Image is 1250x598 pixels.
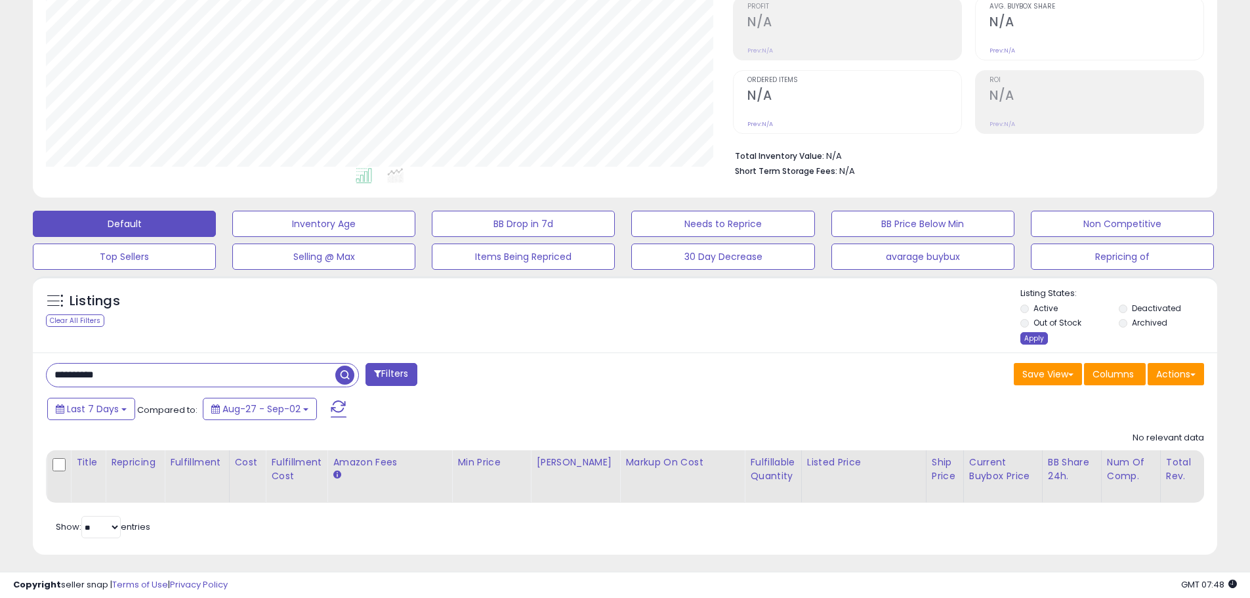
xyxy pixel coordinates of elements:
[831,244,1014,270] button: avarage buybux
[432,244,615,270] button: Items Being Repriced
[1020,288,1217,300] p: Listing States:
[365,363,417,386] button: Filters
[631,244,814,270] button: 30 Day Decrease
[137,404,198,416] span: Compared to:
[33,244,216,270] button: Top Sellers
[1033,317,1081,328] label: Out of Stock
[222,402,301,416] span: Aug-27 - Sep-02
[990,88,1203,106] h2: N/A
[232,211,415,237] button: Inventory Age
[1084,363,1146,385] button: Columns
[232,244,415,270] button: Selling @ Max
[170,456,223,469] div: Fulfillment
[1132,317,1167,328] label: Archived
[112,578,168,591] a: Terms of Use
[56,521,150,533] span: Show: entries
[990,120,1015,128] small: Prev: N/A
[747,14,961,32] h2: N/A
[969,456,1037,483] div: Current Buybox Price
[333,456,446,469] div: Amazon Fees
[735,147,1194,163] li: N/A
[807,456,921,469] div: Listed Price
[457,456,525,469] div: Min Price
[47,398,135,420] button: Last 7 Days
[1132,303,1181,314] label: Deactivated
[1014,363,1082,385] button: Save View
[839,165,855,177] span: N/A
[70,292,120,310] h5: Listings
[432,211,615,237] button: BB Drop in 7d
[631,211,814,237] button: Needs to Reprice
[13,579,228,591] div: seller snap | |
[990,77,1203,84] span: ROI
[203,398,317,420] button: Aug-27 - Sep-02
[990,47,1015,54] small: Prev: N/A
[170,578,228,591] a: Privacy Policy
[1031,244,1214,270] button: Repricing of
[932,456,958,483] div: Ship Price
[67,402,119,416] span: Last 7 Days
[1181,578,1237,591] span: 2025-09-10 07:48 GMT
[1148,363,1204,385] button: Actions
[990,3,1203,11] span: Avg. Buybox Share
[747,77,961,84] span: Ordered Items
[13,578,61,591] strong: Copyright
[1093,368,1134,381] span: Columns
[750,456,795,483] div: Fulfillable Quantity
[735,150,824,161] b: Total Inventory Value:
[76,456,100,469] div: Title
[625,456,739,469] div: Markup on Cost
[747,88,961,106] h2: N/A
[1133,432,1204,444] div: No relevant data
[747,120,773,128] small: Prev: N/A
[333,469,341,481] small: Amazon Fees.
[46,314,104,327] div: Clear All Filters
[831,211,1014,237] button: BB Price Below Min
[235,456,260,469] div: Cost
[1048,456,1096,483] div: BB Share 24h.
[747,47,773,54] small: Prev: N/A
[1031,211,1214,237] button: Non Competitive
[735,165,837,177] b: Short Term Storage Fees:
[1020,332,1048,345] div: Apply
[990,14,1203,32] h2: N/A
[271,456,322,483] div: Fulfillment Cost
[747,3,961,11] span: Profit
[111,456,159,469] div: Repricing
[1107,456,1155,483] div: Num of Comp.
[1166,456,1214,483] div: Total Rev.
[33,211,216,237] button: Default
[536,456,614,469] div: [PERSON_NAME]
[620,450,745,503] th: The percentage added to the cost of goods (COGS) that forms the calculator for Min & Max prices.
[1033,303,1058,314] label: Active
